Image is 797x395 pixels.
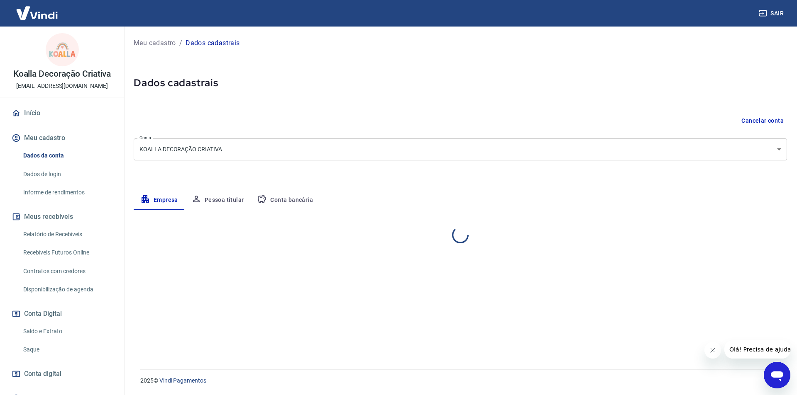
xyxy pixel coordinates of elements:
button: Pessoa titular [185,190,251,210]
h5: Dados cadastrais [134,76,787,90]
p: Dados cadastrais [186,38,240,48]
a: Início [10,104,114,122]
a: Disponibilização de agenda [20,281,114,298]
label: Conta [139,135,151,141]
iframe: Mensagem da empresa [724,340,790,359]
a: Contratos com credores [20,263,114,280]
img: Vindi [10,0,64,26]
a: Meu cadastro [134,38,176,48]
p: / [179,38,182,48]
button: Conta bancária [250,190,320,210]
button: Sair [757,6,787,21]
a: Informe de rendimentos [20,184,114,201]
a: Relatório de Recebíveis [20,226,114,243]
button: Meu cadastro [10,129,114,147]
a: Dados da conta [20,147,114,164]
button: Meus recebíveis [10,208,114,226]
a: Recebíveis Futuros Online [20,244,114,261]
a: Dados de login [20,166,114,183]
div: KOALLA DECORAÇÃO CRIATIVA [134,138,787,160]
button: Empresa [134,190,185,210]
a: Conta digital [10,365,114,383]
button: Cancelar conta [738,113,787,128]
a: Saldo e Extrato [20,323,114,340]
iframe: Botão para abrir a janela de mensagens [764,362,790,388]
a: Vindi Pagamentos [159,377,206,384]
button: Conta Digital [10,305,114,323]
p: Koalla Decoração Criativa [13,70,111,78]
span: Olá! Precisa de ajuda? [5,6,70,12]
p: 2025 © [140,376,777,385]
p: [EMAIL_ADDRESS][DOMAIN_NAME] [16,82,108,90]
iframe: Fechar mensagem [704,342,721,359]
img: 0941798c-71f6-4e15-b860-d51178f3a7d9.jpeg [46,33,79,66]
a: Saque [20,341,114,358]
span: Conta digital [24,368,61,380]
